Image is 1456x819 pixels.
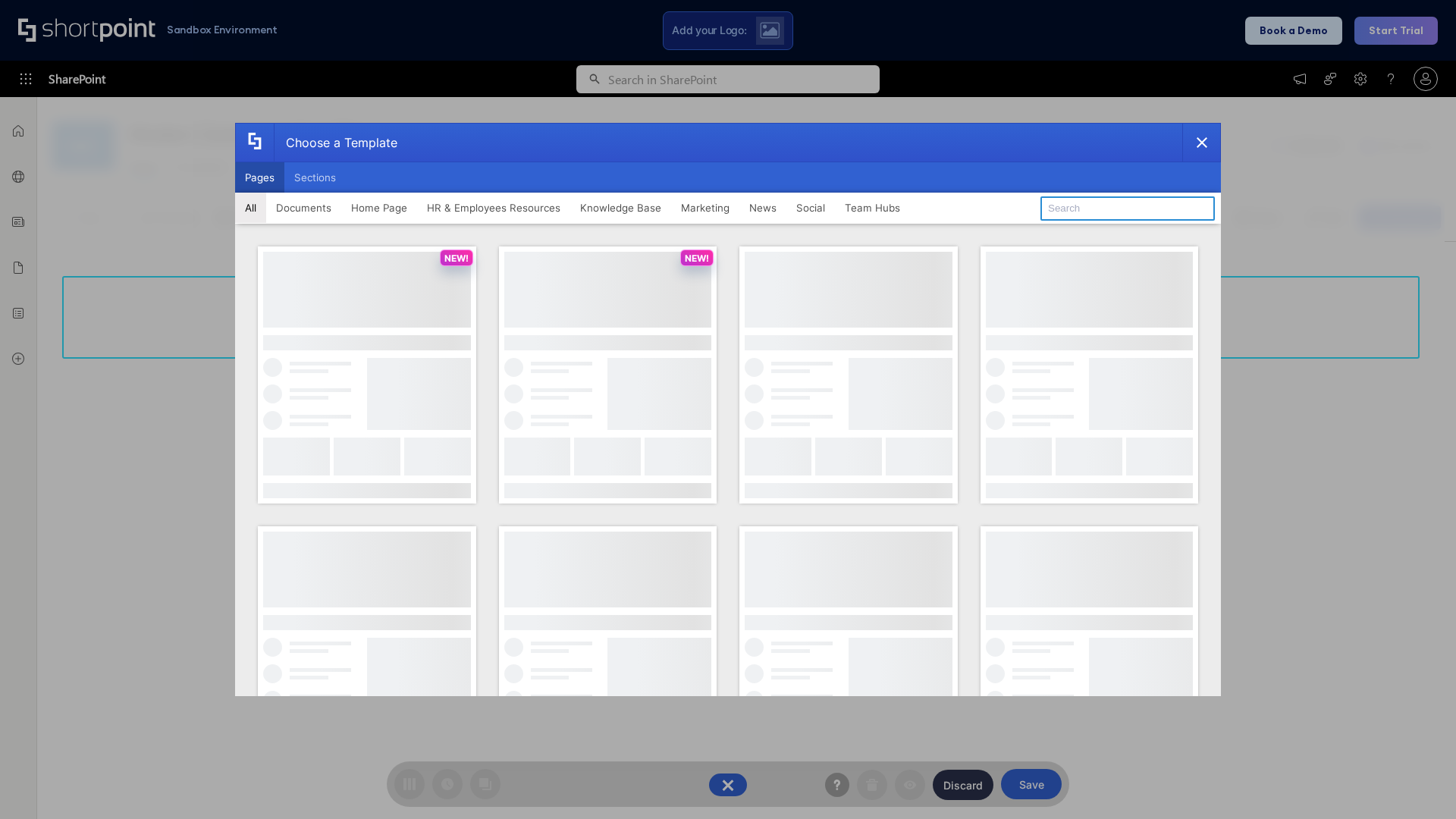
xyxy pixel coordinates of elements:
button: Pages [235,162,284,193]
button: Sections [284,162,346,193]
iframe: Chat Widget [1380,746,1456,819]
button: Documents [266,193,341,223]
button: Social [786,193,835,223]
button: HR & Employees Resources [417,193,570,223]
button: News [739,193,786,223]
button: All [235,193,266,223]
p: NEW! [444,253,469,264]
button: Team Hubs [835,193,910,223]
button: Knowledge Base [570,193,671,223]
div: Choose a Template [274,124,397,162]
button: Home Page [341,193,417,223]
button: Marketing [671,193,739,223]
div: template selector [235,123,1221,696]
p: NEW! [685,253,709,264]
input: Search [1040,196,1215,221]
